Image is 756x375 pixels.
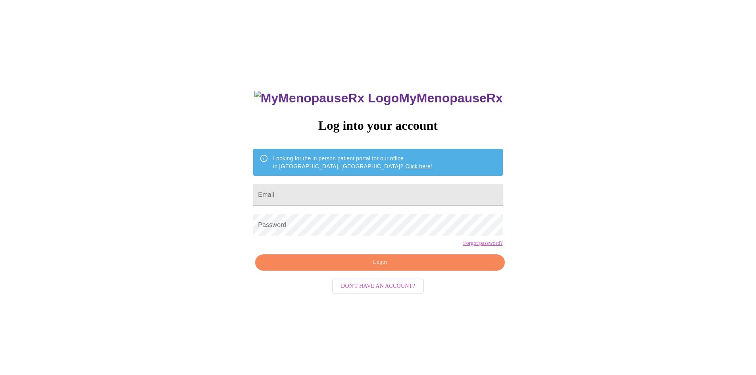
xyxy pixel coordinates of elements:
[255,254,504,271] button: Login
[330,282,426,288] a: Don't have an account?
[332,279,424,294] button: Don't have an account?
[405,163,432,169] a: Click here!
[264,258,495,267] span: Login
[273,151,432,173] div: Looking for the in person patient portal for our office in [GEOGRAPHIC_DATA], [GEOGRAPHIC_DATA]?
[254,91,399,106] img: MyMenopauseRx Logo
[253,118,502,133] h3: Log into your account
[463,240,503,246] a: Forgot password?
[254,91,503,106] h3: MyMenopauseRx
[341,281,415,291] span: Don't have an account?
